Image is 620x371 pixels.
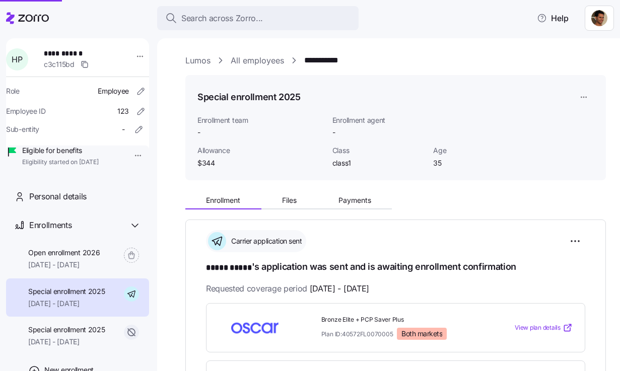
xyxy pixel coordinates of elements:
[321,316,483,324] span: Bronze Elite + PCP Saver Plus
[332,115,426,125] span: Enrollment agent
[181,12,263,25] span: Search across Zorro...
[197,127,324,137] span: -
[206,197,240,204] span: Enrollment
[310,282,369,295] span: [DATE] - [DATE]
[206,260,585,274] h1: 's application was sent and is awaiting enrollment confirmation
[433,145,526,156] span: Age
[197,115,324,125] span: Enrollment team
[197,158,324,168] span: $344
[12,55,22,63] span: H P
[98,86,129,96] span: Employee
[228,236,302,246] span: Carrier application sent
[28,248,100,258] span: Open enrollment 2026
[122,124,125,134] span: -
[332,127,335,137] span: -
[338,197,371,204] span: Payments
[433,158,526,168] span: 35
[185,54,211,67] a: Lumos
[157,6,359,30] button: Search across Zorro...
[515,323,561,333] span: View plan details
[197,145,324,156] span: Allowance
[28,337,105,347] span: [DATE] - [DATE]
[29,190,87,203] span: Personal details
[529,8,577,28] button: Help
[206,282,369,295] span: Requested coverage period
[28,286,105,296] span: Special enrollment 2025
[28,299,105,309] span: [DATE] - [DATE]
[321,330,393,338] span: Plan ID: 40572FL0070005
[6,86,20,96] span: Role
[6,124,39,134] span: Sub-entity
[6,106,46,116] span: Employee ID
[231,54,284,67] a: All employees
[515,323,573,333] a: View plan details
[219,316,291,339] img: Oscar
[22,158,99,167] span: Eligibility started on [DATE]
[591,10,607,26] img: 7671b713c341eea498856f4958a06f07
[117,106,129,116] span: 123
[197,91,301,103] h1: Special enrollment 2025
[28,325,105,335] span: Special enrollment 2025
[537,12,569,24] span: Help
[22,145,99,156] span: Eligible for benefits
[29,219,72,232] span: Enrollments
[401,329,442,338] span: Both markets
[282,197,297,204] span: Files
[332,158,426,168] span: class1
[28,260,100,270] span: [DATE] - [DATE]
[332,145,426,156] span: Class
[44,59,75,69] span: c3c115bd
